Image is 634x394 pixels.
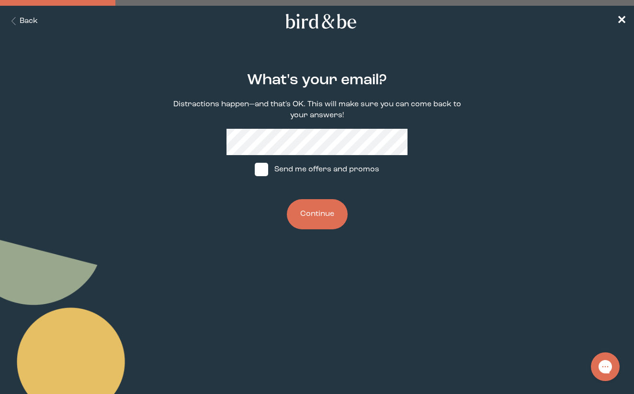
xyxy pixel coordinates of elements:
[8,16,38,27] button: Back Button
[247,69,387,91] h2: What's your email?
[586,349,624,384] iframe: Gorgias live chat messenger
[617,15,626,27] span: ✕
[617,13,626,30] a: ✕
[166,99,468,121] p: Distractions happen—and that's OK. This will make sure you can come back to your answers!
[246,155,388,184] label: Send me offers and promos
[287,199,348,229] button: Continue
